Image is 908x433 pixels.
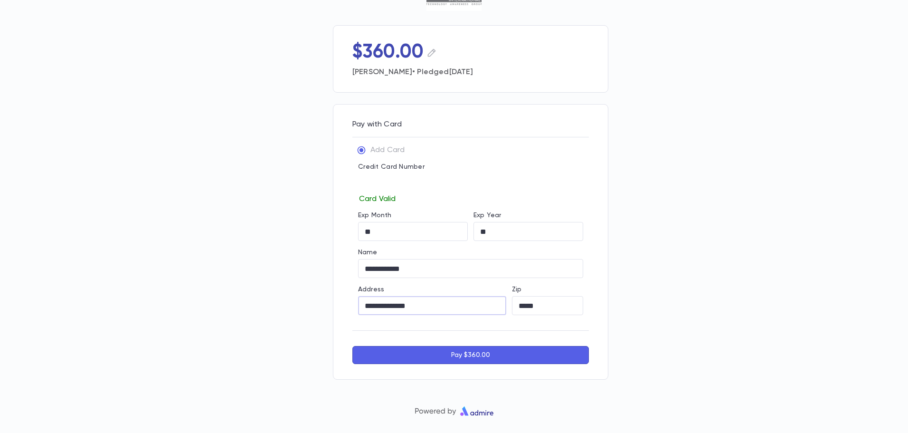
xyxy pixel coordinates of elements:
button: Pay $360.00 [352,346,589,364]
p: Credit Card Number [358,163,583,171]
label: Address [358,286,384,293]
p: Add Card [370,145,405,155]
p: Card Valid [358,192,583,204]
label: Exp Year [473,212,501,219]
iframe: card [358,173,583,192]
label: Name [358,249,378,256]
label: Zip [512,286,521,293]
p: Pay with Card [352,120,589,129]
p: [PERSON_NAME] • Pledged [DATE] [352,64,589,77]
label: Exp Month [358,212,391,219]
p: $360.00 [352,41,424,64]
